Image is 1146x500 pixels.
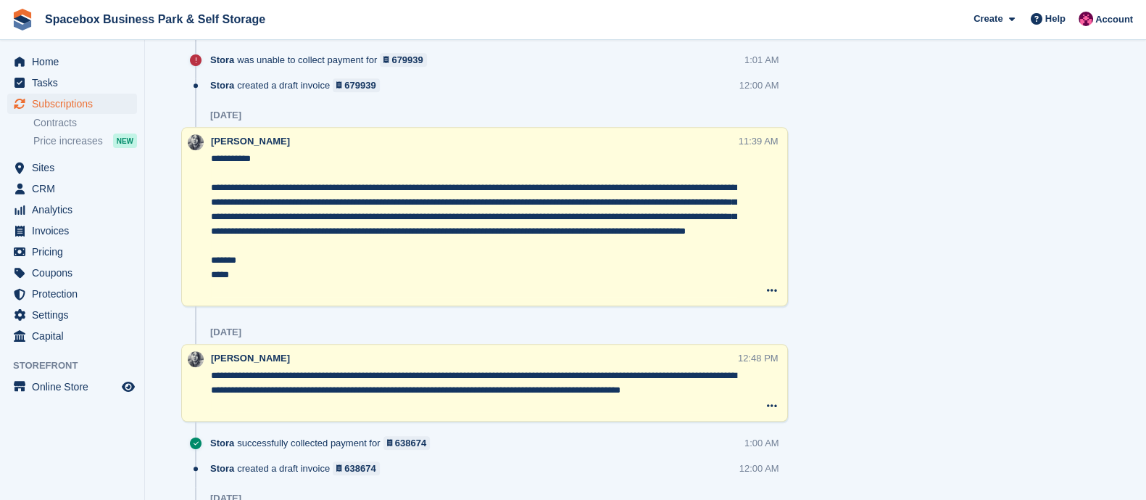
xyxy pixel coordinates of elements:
a: 638674 [333,462,380,475]
a: 679939 [380,53,427,67]
div: [DATE] [210,327,241,338]
div: was unable to collect payment for [210,53,434,67]
img: SUDIPTA VIRMANI [188,134,204,150]
div: 638674 [344,462,375,475]
a: menu [7,221,137,241]
span: Capital [32,326,119,346]
a: menu [7,94,137,114]
a: menu [7,179,137,199]
span: Help [1045,12,1066,26]
span: Protection [32,284,119,304]
a: menu [7,326,137,346]
div: [DATE] [210,110,241,121]
span: Price increases [33,134,103,148]
a: menu [7,200,137,220]
a: Preview store [120,378,137,396]
span: Account [1095,12,1133,27]
a: menu [7,242,137,262]
div: created a draft invoice [210,462,387,475]
span: Settings [32,305,119,325]
span: Analytics [32,200,119,220]
img: stora-icon-8386f47178a22dfd0bd8f6a31ec36ba5ce8667c1dd55bd0f319d3a0aa187defe.svg [12,9,33,30]
a: Spacebox Business Park & Self Storage [39,7,271,31]
div: successfully collected payment for [210,436,437,450]
a: menu [7,284,137,304]
span: [PERSON_NAME] [211,136,290,147]
span: Sites [32,157,119,178]
div: 679939 [344,78,375,92]
div: 11:39 AM [739,134,778,148]
a: menu [7,73,137,93]
span: [PERSON_NAME] [211,353,290,364]
a: Price increases NEW [33,133,137,149]
span: Stora [210,78,234,92]
div: 1:00 AM [744,436,779,450]
a: 679939 [333,78,380,92]
div: created a draft invoice [210,78,387,92]
div: NEW [113,134,137,148]
span: Stora [210,462,234,475]
div: 12:48 PM [738,351,778,365]
a: menu [7,305,137,325]
div: 12:00 AM [739,462,779,475]
span: Invoices [32,221,119,241]
span: Home [32,52,119,72]
div: 1:01 AM [744,53,779,67]
a: menu [7,263,137,283]
span: Online Store [32,377,119,397]
div: 638674 [395,436,426,450]
a: Contracts [33,116,137,130]
span: Storefront [13,358,144,373]
span: Subscriptions [32,94,119,114]
span: Pricing [32,242,119,262]
img: Avishka Chauhan [1079,12,1093,26]
div: 679939 [391,53,423,67]
a: menu [7,52,137,72]
a: menu [7,377,137,397]
span: Tasks [32,73,119,93]
span: Create [973,12,1002,26]
a: 638674 [383,436,431,450]
div: 12:00 AM [739,78,779,92]
span: Stora [210,436,234,450]
span: CRM [32,179,119,199]
a: menu [7,157,137,178]
img: SUDIPTA VIRMANI [188,351,204,367]
span: Stora [210,53,234,67]
span: Coupons [32,263,119,283]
